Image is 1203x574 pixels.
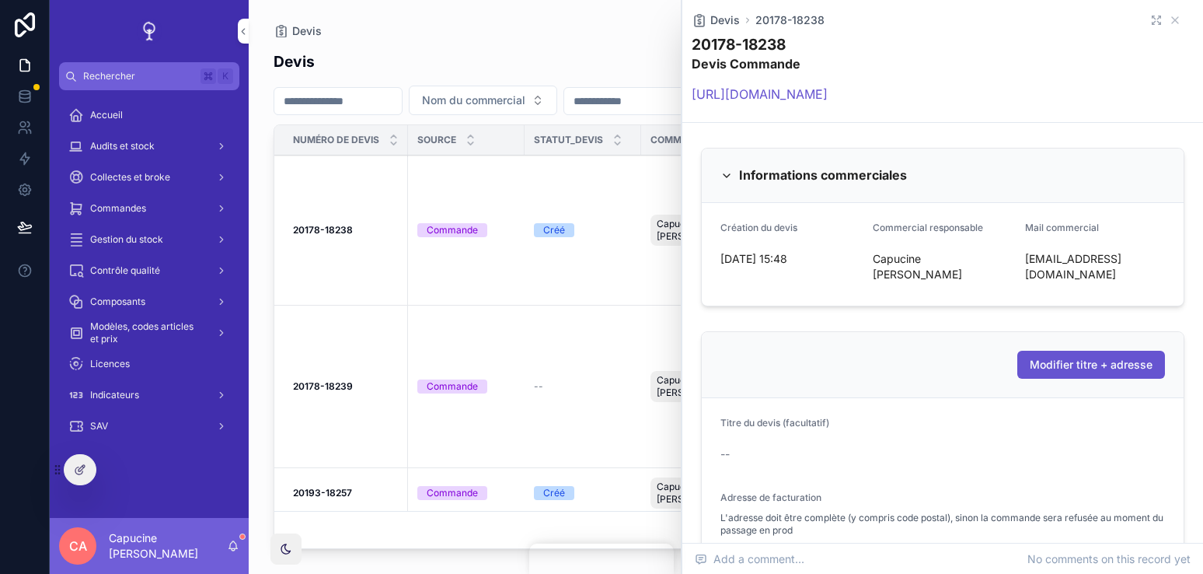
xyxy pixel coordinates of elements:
[292,23,322,39] span: Devis
[657,374,736,399] span: Capucine [PERSON_NAME]
[90,389,139,401] span: Indicateurs
[59,257,239,285] a: Contrôle qualité
[293,380,353,392] strong: 20178-18239
[409,86,557,115] button: Select Button
[417,134,456,146] span: Source
[543,223,565,237] div: Créé
[293,487,352,499] strong: 20193-18257
[422,93,525,108] span: Nom du commercial
[59,163,239,191] a: Collectes et broke
[90,233,163,246] span: Gestion du stock
[739,167,907,184] h2: Informations commerciales
[873,222,983,233] span: Commercial responsable
[83,70,194,82] span: Rechercher
[427,380,478,394] div: Commande
[873,251,1013,282] span: Capucine [PERSON_NAME]
[427,223,478,237] div: Commande
[90,171,170,184] span: Collectes et broke
[1017,351,1165,379] button: Modifier titre + adresse
[1030,357,1152,373] span: Modifier titre + adresse
[293,134,379,146] span: Numéro de devis
[90,109,123,121] span: Accueil
[59,288,239,316] a: Composants
[755,12,825,28] a: 20178-18238
[1027,551,1191,567] span: No comments on this record yet
[137,19,162,44] img: App logo
[293,487,399,499] a: 20193-18257
[90,264,160,277] span: Contrôle qualité
[59,101,239,129] a: Accueil
[90,420,108,432] span: SAV
[293,224,353,236] strong: 20178-18238
[59,132,239,160] a: Audits et stock
[69,537,87,555] span: CA
[534,486,632,500] a: Créé
[657,218,736,243] span: Capucine [PERSON_NAME]
[692,34,828,55] h1: 20178-18238
[720,222,797,233] span: Création du devis
[692,55,828,72] h2: Devis Commande
[720,492,821,503] span: Adresse de facturation
[293,224,399,236] a: 20178-18238
[274,23,322,39] a: Devis
[1025,222,1099,233] span: Mail commercial
[219,70,232,82] span: K
[109,530,227,562] p: Capucine [PERSON_NAME]
[59,381,239,409] a: Indicateurs
[657,481,736,506] span: Capucine [PERSON_NAME]
[417,380,515,394] a: Commande
[417,223,515,237] a: Commande
[293,380,399,393] a: 20178-18239
[59,62,239,90] button: RechercherK
[650,134,715,146] span: Commercial
[534,223,632,237] a: Créé
[720,512,1165,537] span: L'adresse doit être complète (y compris code postal), sinon la commande sera refusée au moment du...
[59,350,239,378] a: Licences
[534,134,603,146] span: Statut_devis
[90,320,204,345] span: Modèles, codes articles et prix
[59,194,239,222] a: Commandes
[59,319,239,347] a: Modèles, codes articles et prix
[1025,251,1127,282] span: [EMAIL_ADDRESS][DOMAIN_NAME]
[50,90,249,460] div: scrollable content
[720,446,730,462] span: --
[650,368,748,405] a: Capucine [PERSON_NAME]
[710,12,740,28] span: Devis
[90,140,155,152] span: Audits et stock
[534,380,543,393] span: --
[543,486,565,500] div: Créé
[90,202,146,215] span: Commandes
[720,251,860,267] span: [DATE] 15:48
[59,412,239,440] a: SAV
[692,86,828,102] a: [URL][DOMAIN_NAME]
[59,226,239,254] a: Gestion du stock
[692,12,740,28] a: Devis
[650,212,748,249] a: Capucine [PERSON_NAME]
[720,417,829,429] span: Titre du devis (facultatif)
[534,380,632,393] a: --
[695,551,804,567] span: Add a comment...
[90,358,130,370] span: Licences
[417,486,515,500] a: Commande
[274,51,315,72] h1: Devis
[90,296,145,308] span: Composants
[427,486,478,500] div: Commande
[650,474,748,512] a: Capucine [PERSON_NAME]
